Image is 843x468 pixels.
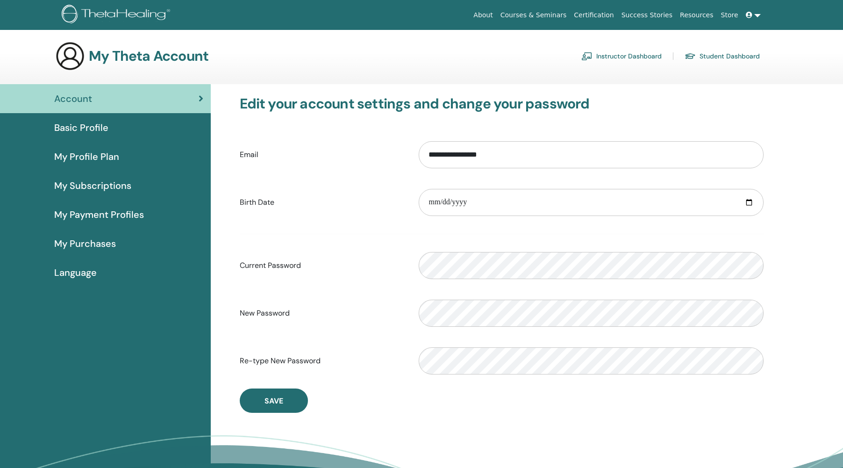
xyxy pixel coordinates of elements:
span: My Payment Profiles [54,208,144,222]
label: New Password [233,304,412,322]
label: Re-type New Password [233,352,412,370]
a: Resources [676,7,717,24]
label: Email [233,146,412,164]
span: My Purchases [54,237,116,251]
span: My Profile Plan [54,150,119,164]
a: Courses & Seminars [497,7,571,24]
a: About [470,7,496,24]
a: Instructor Dashboard [581,49,662,64]
a: Store [717,7,742,24]
span: Language [54,266,97,280]
img: logo.png [62,5,173,26]
a: Student Dashboard [685,49,760,64]
span: Save [264,396,283,406]
a: Certification [570,7,617,24]
span: My Subscriptions [54,179,131,193]
img: generic-user-icon.jpg [55,41,85,71]
h3: My Theta Account [89,48,208,65]
label: Birth Date [233,194,412,211]
span: Basic Profile [54,121,108,135]
label: Current Password [233,257,412,274]
a: Success Stories [618,7,676,24]
button: Save [240,389,308,413]
img: chalkboard-teacher.svg [581,52,593,60]
h3: Edit your account settings and change your password [240,95,764,112]
img: graduation-cap.svg [685,52,696,60]
span: Account [54,92,92,106]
